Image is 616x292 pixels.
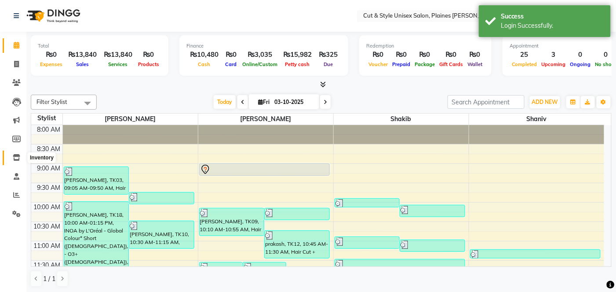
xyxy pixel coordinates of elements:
span: Expenses [38,61,65,67]
div: 8:30 AM [36,144,62,154]
div: Finance [186,42,341,50]
span: Upcoming [539,61,568,67]
div: Redemption [366,42,485,50]
img: logo [22,4,83,28]
div: 0 [568,50,593,60]
div: ₨13,840 [100,50,136,60]
button: ADD NEW [530,96,560,108]
div: [PERSON_NAME], TK03, 09:05 AM-09:50 AM, Hair Cut + [PERSON_NAME] ([DEMOGRAPHIC_DATA]) [64,167,129,194]
div: [PERSON_NAME], TK02, 09:00 AM-09:20 AM, Hair Cut ([DEMOGRAPHIC_DATA]) [200,164,329,175]
div: ₨0 [437,50,465,60]
div: ₨325 [315,50,341,60]
div: 8:00 AM [36,125,62,134]
div: ₨0 [390,50,412,60]
span: Filter Stylist [36,98,67,105]
span: Fri [256,99,272,105]
span: ADD NEW [532,99,558,105]
span: 1 / 1 [43,274,55,284]
div: gyan, TK16, 11:30 AM-11:55 AM, Upper Lip Threading ([DEMOGRAPHIC_DATA]),Hair Cut ([DEMOGRAPHIC_DA... [335,259,465,274]
div: ₨0 [222,50,240,60]
div: ₨0 [136,50,161,60]
div: ₨0 [465,50,485,60]
div: Stylist [31,114,62,123]
div: [PERSON_NAME], TK10, 10:30 AM-11:15 AM, Executive Cut (Layering, change of style) ([DEMOGRAPHIC_D... [129,221,194,248]
div: ₨13,840 [65,50,100,60]
div: [PERSON_NAME], TK07, 09:55 AM-10:10 AM, [PERSON_NAME] Styling ([DEMOGRAPHIC_DATA]) [335,199,400,207]
div: ₨0 [412,50,437,60]
div: 10:30 AM [32,222,62,231]
div: 11:00 AM [32,241,62,251]
span: Today [214,95,236,109]
div: 9:00 AM [36,164,62,173]
span: Shakib [334,114,469,125]
div: [PERSON_NAME], TK07, 10:10 AM-10:30 AM, Hair Cut ([DEMOGRAPHIC_DATA]) [265,208,329,220]
span: Completed [510,61,539,67]
span: Services [106,61,130,67]
div: ₨0 [366,50,390,60]
div: ₨10,480 [186,50,222,60]
div: Total [38,42,161,50]
div: 11:30 AM [32,261,62,270]
div: Inventory [28,153,56,163]
div: ₨15,982 [280,50,315,60]
span: Package [412,61,437,67]
span: Wallet [465,61,485,67]
span: [PERSON_NAME] [198,114,333,125]
div: [PERSON_NAME], TK11, 11:00 AM-11:20 AM, Shave ([DEMOGRAPHIC_DATA]) [400,240,465,251]
span: Voucher [366,61,390,67]
div: ₨3,035 [240,50,280,60]
span: Products [136,61,161,67]
span: [PERSON_NAME] [63,114,198,125]
input: Search Appointment [448,95,525,109]
div: [PERSON_NAME], TK08, 10:05 AM-10:25 AM, Hair Cut ([DEMOGRAPHIC_DATA]) [400,205,465,217]
div: 9:30 AM [36,183,62,192]
div: PERIER, TK06, 09:45 AM-10:05 AM, Hair Cut ([DEMOGRAPHIC_DATA]) [129,192,194,204]
span: Sales [74,61,91,67]
div: Bhemah, TK13, 11:35 AM-11:55 AM, Hair Cut ([DEMOGRAPHIC_DATA]) [200,262,242,274]
span: Prepaid [390,61,412,67]
div: Login Successfully. [501,21,604,30]
div: 3 [539,50,568,60]
input: 2025-10-03 [272,96,316,109]
div: ₨0 [38,50,65,60]
span: Gift Cards [437,61,465,67]
div: prakash, TK12, 10:45 AM-11:30 AM, Hair Cut + [PERSON_NAME] ([DEMOGRAPHIC_DATA]) [265,231,329,258]
div: 10:00 AM [32,203,62,212]
div: [PERSON_NAME], TK15, 11:35 AM-11:55 AM, Shave ([DEMOGRAPHIC_DATA]) [243,262,286,274]
span: Shaniv [469,114,605,125]
div: 25 [510,50,539,60]
div: Success [501,12,604,21]
span: Petty cash [283,61,312,67]
div: [PERSON_NAME], TK09, 10:10 AM-10:55 AM, Hair Cut + [PERSON_NAME] ([DEMOGRAPHIC_DATA]) [200,208,264,236]
span: Card [223,61,239,67]
span: Ongoing [568,61,593,67]
div: [PERSON_NAME], TK09, 10:55 AM-11:15 AM, Hair Cut ([DEMOGRAPHIC_DATA]) [335,237,400,248]
span: Online/Custom [240,61,280,67]
div: [PERSON_NAME], TK10, 11:15 AM-11:30 AM, Hair Wash ([DEMOGRAPHIC_DATA]) [470,250,601,258]
span: Due [321,61,335,67]
span: Cash [196,61,213,67]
